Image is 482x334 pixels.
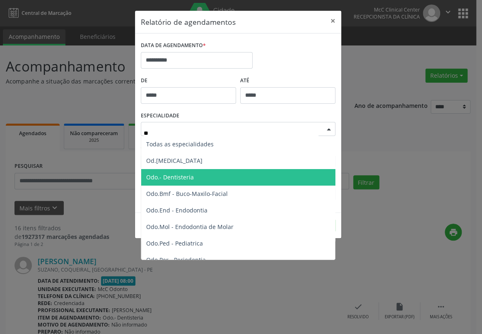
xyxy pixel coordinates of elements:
[141,74,236,87] label: De
[240,74,335,87] label: ATÉ
[146,239,203,247] span: Odo.Ped - Pediatrica
[146,140,214,148] span: Todas as especialidades
[141,17,236,27] h5: Relatório de agendamentos
[146,256,206,264] span: Odo.Per - Periodontia
[146,173,194,181] span: Odo.- Dentisteria
[141,39,206,52] label: DATA DE AGENDAMENTO
[141,110,179,122] label: ESPECIALIDADE
[146,206,207,214] span: Odo.End - Endodontia
[325,11,341,31] button: Close
[146,157,202,165] span: Od.[MEDICAL_DATA]
[146,223,234,231] span: Odo.Mol - Endodontia de Molar
[146,190,228,198] span: Odo.Bmf - Buco-Maxilo-Facial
